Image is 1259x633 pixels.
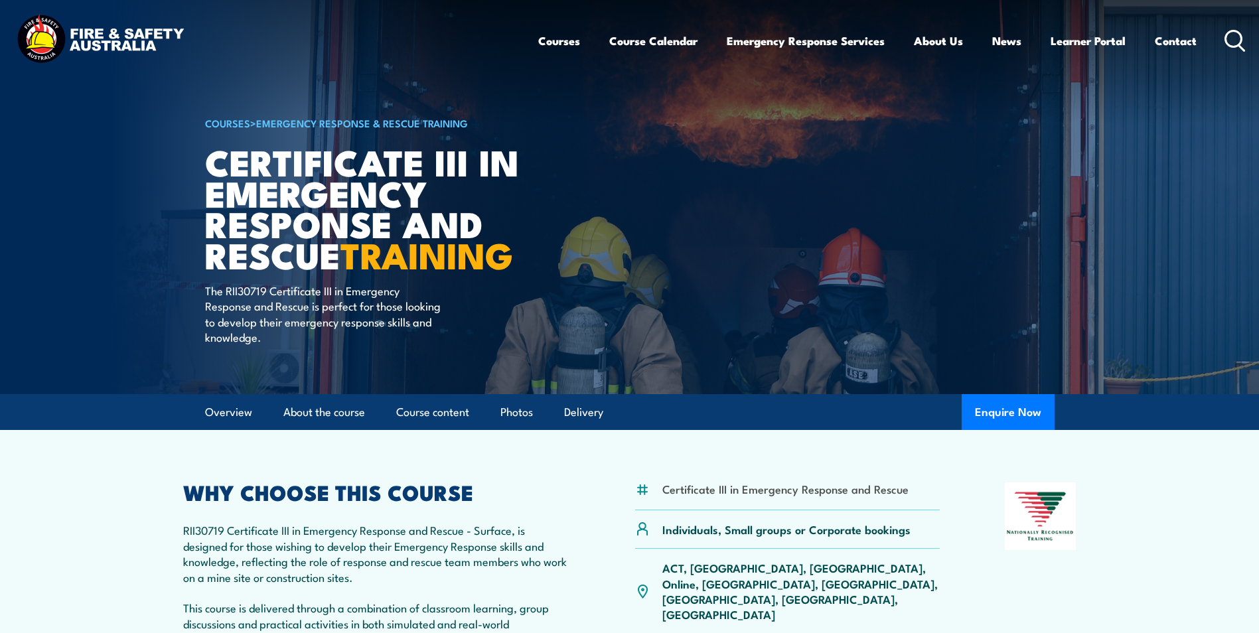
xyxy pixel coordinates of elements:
a: Contact [1155,23,1197,58]
h6: > [205,115,533,131]
li: Certificate III in Emergency Response and Rescue [662,481,909,496]
a: Emergency Response & Rescue Training [256,115,468,130]
img: Nationally Recognised Training logo. [1005,482,1076,550]
p: The RII30719 Certificate III in Emergency Response and Rescue is perfect for those looking to dev... [205,283,447,345]
a: Photos [500,395,533,430]
h1: Certificate III in Emergency Response and Rescue [205,146,533,270]
h2: WHY CHOOSE THIS COURSE [183,482,571,501]
button: Enquire Now [962,394,1055,430]
p: Individuals, Small groups or Corporate bookings [662,522,911,537]
a: COURSES [205,115,250,130]
a: Emergency Response Services [727,23,885,58]
a: About the course [283,395,365,430]
p: ACT, [GEOGRAPHIC_DATA], [GEOGRAPHIC_DATA], Online, [GEOGRAPHIC_DATA], [GEOGRAPHIC_DATA], [GEOGRAP... [662,560,940,622]
a: Courses [538,23,580,58]
a: Course content [396,395,469,430]
a: Course Calendar [609,23,698,58]
a: About Us [914,23,963,58]
a: Learner Portal [1051,23,1126,58]
a: Delivery [564,395,603,430]
strong: TRAINING [340,226,513,281]
a: News [992,23,1021,58]
a: Overview [205,395,252,430]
